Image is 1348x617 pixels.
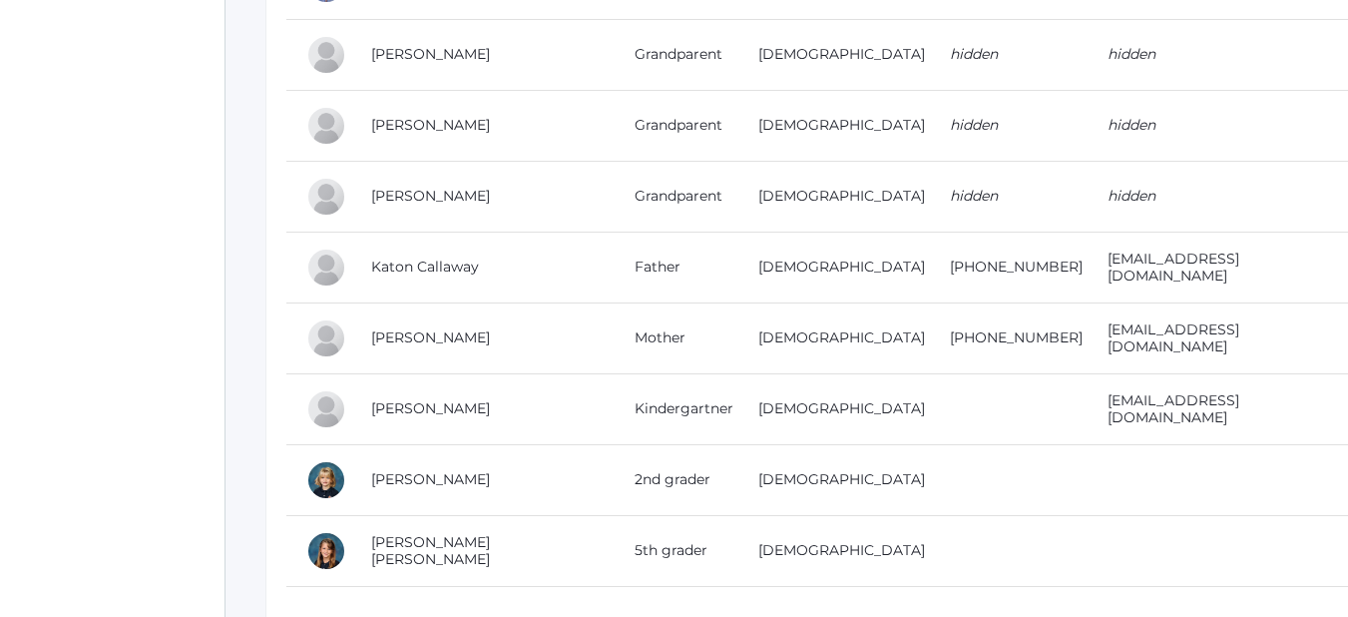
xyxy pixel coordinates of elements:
a: [PERSON_NAME] [371,328,490,346]
td: Grandparent [615,161,738,232]
div: Kathy Callaway [306,106,346,146]
em: hidden [950,187,998,205]
div: Kellie Callaway [306,460,346,500]
a: [PERSON_NAME] [PERSON_NAME] [371,533,490,568]
td: [DEMOGRAPHIC_DATA] [738,19,930,90]
a: [PHONE_NUMBER] [950,328,1083,346]
td: 2nd grader [615,444,738,515]
td: [DEMOGRAPHIC_DATA] [738,232,930,303]
td: Mother [615,303,738,373]
a: [PERSON_NAME] [371,399,490,417]
a: [PERSON_NAME] [371,187,490,205]
td: Kindergartner [615,373,738,444]
td: [DEMOGRAPHIC_DATA] [738,161,930,232]
td: Grandparent [615,19,738,90]
em: hidden [1108,45,1155,63]
a: [PERSON_NAME] [371,470,490,488]
em: hidden [950,45,998,63]
div: Kerry Cowden [306,177,346,217]
em: hidden [1108,187,1155,205]
em: hidden [950,116,998,134]
td: [DEMOGRAPHIC_DATA] [738,303,930,373]
td: [DEMOGRAPHIC_DATA] [738,90,930,161]
div: Erin Callaway [306,318,346,358]
div: Kiel Callaway [306,389,346,429]
td: Father [615,232,738,303]
div: Kennedy Callaway [306,531,346,571]
td: Grandparent [615,90,738,161]
div: Kinne Callaway [306,35,346,75]
td: 5th grader [615,515,738,586]
td: [DEMOGRAPHIC_DATA] [738,515,930,586]
a: [PHONE_NUMBER] [950,258,1083,276]
a: Katon Callaway [371,258,479,276]
em: hidden [1108,116,1155,134]
td: [DEMOGRAPHIC_DATA] [738,444,930,515]
a: [PERSON_NAME] [371,45,490,63]
div: Katon Callaway [306,248,346,288]
td: [DEMOGRAPHIC_DATA] [738,373,930,444]
a: [PERSON_NAME] [371,116,490,134]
